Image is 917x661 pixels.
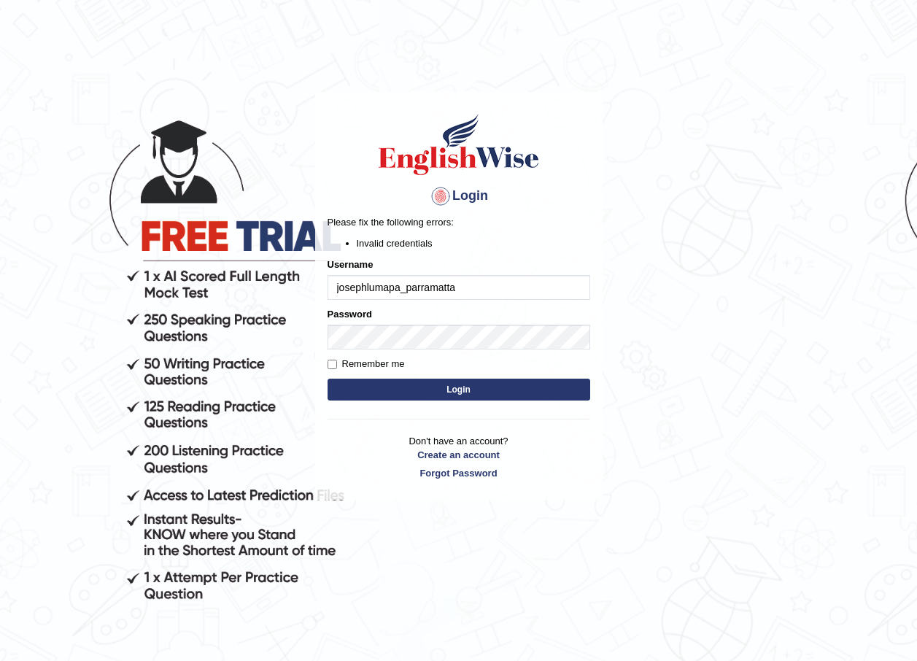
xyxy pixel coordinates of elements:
input: Remember me [328,360,337,369]
li: Invalid credentials [357,236,590,250]
img: Logo of English Wise sign in for intelligent practice with AI [376,112,542,177]
a: Forgot Password [328,466,590,480]
label: Username [328,258,374,271]
label: Password [328,307,372,321]
button: Login [328,379,590,401]
label: Remember me [328,357,405,371]
h4: Login [328,185,590,208]
a: Create an account [328,448,590,462]
p: Don't have an account? [328,434,590,479]
p: Please fix the following errors: [328,215,590,229]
